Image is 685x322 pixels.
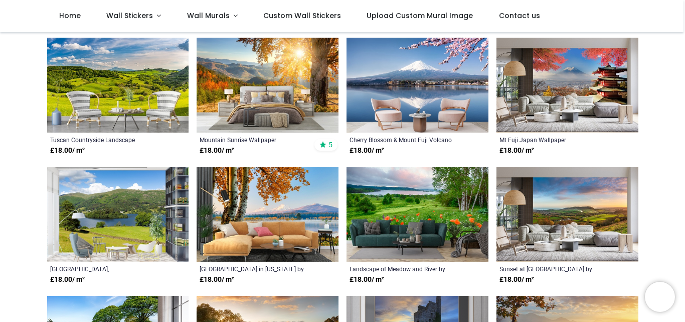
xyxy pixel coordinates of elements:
[499,146,534,156] strong: £ 18.00 / m²
[200,265,308,273] a: [GEOGRAPHIC_DATA] in [US_STATE] by [PERSON_NAME]
[496,167,638,262] img: Sunset at Fire Beacon Hill Wall Mural by Gary Holpin
[50,146,85,156] strong: £ 18.00 / m²
[47,38,189,133] img: Tuscan Countryside Landscape Wall Mural Wallpaper
[200,146,234,156] strong: £ 18.00 / m²
[200,136,308,144] a: Mountain Sunrise Wallpaper
[197,167,338,262] img: Black Butte Ranch in Oregon Wall Mural by Hollice Looney - Danita Delimont
[350,275,384,285] strong: £ 18.00 / m²
[350,265,458,273] a: Landscape of Meadow and River by [PERSON_NAME] Gallery
[499,265,608,273] a: Sunset at [GEOGRAPHIC_DATA] by [PERSON_NAME]
[367,11,473,21] span: Upload Custom Mural Image
[187,11,230,21] span: Wall Murals
[50,136,159,144] a: Tuscan Countryside Landscape Wallpaper
[50,265,159,273] a: [GEOGRAPHIC_DATA], [GEOGRAPHIC_DATA] Landscape Wallpaper
[200,275,234,285] strong: £ 18.00 / m²
[347,38,488,133] img: Cherry Blossom & Mount Fuji Volcano Wall Mural Wallpaper
[499,11,540,21] span: Contact us
[499,275,534,285] strong: £ 18.00 / m²
[328,140,332,149] span: 5
[350,146,384,156] strong: £ 18.00 / m²
[350,136,458,144] a: Cherry Blossom & Mount Fuji Volcano Wallpaper
[47,167,189,262] img: Lake Grasmere, Lake District Landscape Wall Mural Wallpaper
[106,11,153,21] span: Wall Stickers
[197,38,338,133] img: Mountain Sunrise Wall Mural Wallpaper
[263,11,341,21] span: Custom Wall Stickers
[59,11,81,21] span: Home
[496,38,638,133] img: Mt Fuji Japan Wall Mural Wallpaper
[347,167,488,262] img: Landscape of Meadow and River Wall Mural by Jaynes Gallery - Danita Delimont
[645,282,675,312] iframe: Brevo live chat
[499,136,608,144] a: Mt Fuji Japan Wallpaper
[50,275,85,285] strong: £ 18.00 / m²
